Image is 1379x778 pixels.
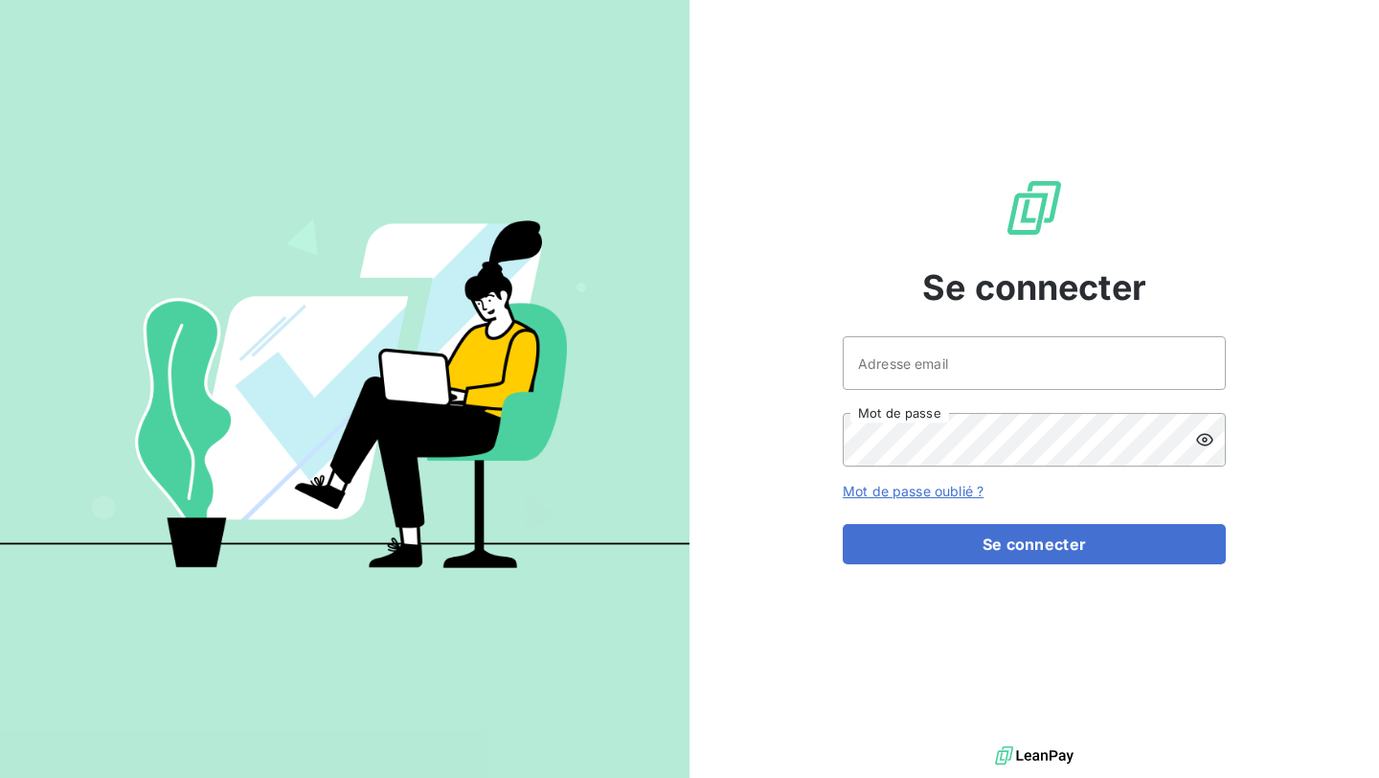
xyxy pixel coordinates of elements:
[843,524,1226,564] button: Se connecter
[843,483,983,499] a: Mot de passe oublié ?
[995,742,1074,770] img: logo
[1004,177,1065,239] img: Logo LeanPay
[922,262,1146,313] span: Se connecter
[843,336,1226,390] input: placeholder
